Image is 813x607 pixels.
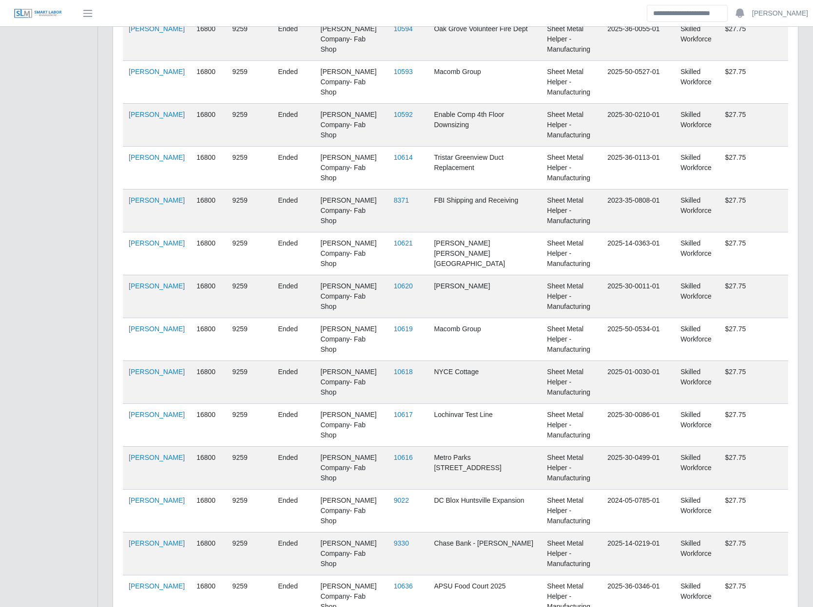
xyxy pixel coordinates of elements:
[272,104,314,147] td: ended
[129,496,185,504] a: [PERSON_NAME]
[272,532,314,575] td: ended
[601,190,675,232] td: 2023-35-0808-01
[394,582,413,590] a: 10636
[428,61,541,104] td: Macomb Group
[541,361,601,404] td: Sheet Metal Helper - Manufacturing
[428,147,541,190] td: Tristar Greenview Duct Replacement
[541,18,601,61] td: Sheet Metal Helper - Manufacturing
[394,196,409,204] a: 8371
[227,61,272,104] td: 9259
[394,496,409,504] a: 9022
[541,232,601,275] td: Sheet Metal Helper - Manufacturing
[315,447,388,490] td: [PERSON_NAME] Company- Fab Shop
[315,361,388,404] td: [PERSON_NAME] Company- Fab Shop
[394,111,413,118] a: 10592
[191,532,226,575] td: 16800
[675,18,719,61] td: Skilled Workforce
[541,532,601,575] td: Sheet Metal Helper - Manufacturing
[601,147,675,190] td: 2025-36-0113-01
[719,404,788,447] td: $27.75
[428,318,541,361] td: Macomb Group
[428,490,541,532] td: DC Blox Huntsville Expansion
[394,325,413,333] a: 10619
[272,147,314,190] td: ended
[191,447,226,490] td: 16800
[719,147,788,190] td: $27.75
[428,404,541,447] td: Lochinvar Test Line
[129,282,185,290] a: [PERSON_NAME]
[719,18,788,61] td: $27.75
[227,490,272,532] td: 9259
[719,447,788,490] td: $27.75
[675,61,719,104] td: Skilled Workforce
[428,447,541,490] td: Metro Parks [STREET_ADDRESS]
[272,18,314,61] td: ended
[191,275,226,318] td: 16800
[719,190,788,232] td: $27.75
[227,318,272,361] td: 9259
[394,411,413,418] a: 10617
[129,582,185,590] a: [PERSON_NAME]
[129,368,185,376] a: [PERSON_NAME]
[601,318,675,361] td: 2025-50-0534-01
[227,104,272,147] td: 9259
[541,275,601,318] td: Sheet Metal Helper - Manufacturing
[675,147,719,190] td: Skilled Workforce
[129,25,185,33] a: [PERSON_NAME]
[428,361,541,404] td: NYCE Cottage
[191,104,226,147] td: 16800
[14,8,62,19] img: SLM Logo
[647,5,728,22] input: Search
[191,404,226,447] td: 16800
[394,153,413,161] a: 10614
[315,490,388,532] td: [PERSON_NAME] Company- Fab Shop
[675,490,719,532] td: Skilled Workforce
[227,232,272,275] td: 9259
[428,190,541,232] td: FBI Shipping and Receiving
[394,68,413,76] a: 10593
[227,361,272,404] td: 9259
[719,490,788,532] td: $27.75
[601,532,675,575] td: 2025-14-0219-01
[541,447,601,490] td: Sheet Metal Helper - Manufacturing
[675,190,719,232] td: Skilled Workforce
[601,404,675,447] td: 2025-30-0086-01
[315,232,388,275] td: [PERSON_NAME] Company- Fab Shop
[601,18,675,61] td: 2025-36-0055-01
[675,361,719,404] td: Skilled Workforce
[191,361,226,404] td: 16800
[227,532,272,575] td: 9259
[428,532,541,575] td: Chase Bank - [PERSON_NAME]
[272,490,314,532] td: ended
[191,232,226,275] td: 16800
[272,361,314,404] td: ended
[541,404,601,447] td: Sheet Metal Helper - Manufacturing
[129,411,185,418] a: [PERSON_NAME]
[719,61,788,104] td: $27.75
[601,361,675,404] td: 2025-01-0030-01
[272,190,314,232] td: ended
[675,532,719,575] td: Skilled Workforce
[272,404,314,447] td: ended
[315,18,388,61] td: [PERSON_NAME] Company- Fab Shop
[752,8,808,19] a: [PERSON_NAME]
[129,111,185,118] a: [PERSON_NAME]
[129,153,185,161] a: [PERSON_NAME]
[394,368,413,376] a: 10618
[675,232,719,275] td: Skilled Workforce
[541,61,601,104] td: Sheet Metal Helper - Manufacturing
[272,232,314,275] td: ended
[191,318,226,361] td: 16800
[191,190,226,232] td: 16800
[272,447,314,490] td: ended
[315,318,388,361] td: [PERSON_NAME] Company- Fab Shop
[227,404,272,447] td: 9259
[719,275,788,318] td: $27.75
[191,147,226,190] td: 16800
[541,190,601,232] td: Sheet Metal Helper - Manufacturing
[227,447,272,490] td: 9259
[129,325,185,333] a: [PERSON_NAME]
[191,61,226,104] td: 16800
[315,275,388,318] td: [PERSON_NAME] Company- Fab Shop
[541,147,601,190] td: Sheet Metal Helper - Manufacturing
